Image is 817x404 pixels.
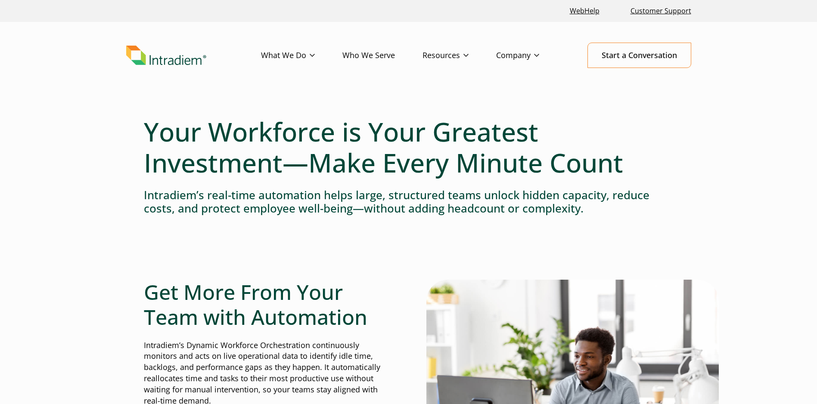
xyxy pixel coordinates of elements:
a: Link to homepage of Intradiem [126,46,261,65]
h4: Intradiem’s real-time automation helps large, structured teams unlock hidden capacity, reduce cos... [144,188,674,215]
a: Resources [422,43,496,68]
a: Link opens in a new window [566,2,603,20]
a: Customer Support [627,2,695,20]
h1: Your Workforce is Your Greatest Investment—Make Every Minute Count [144,116,674,178]
a: Start a Conversation [587,43,691,68]
h2: Get More From Your Team with Automation [144,280,391,329]
a: What We Do [261,43,342,68]
a: Who We Serve [342,43,422,68]
a: Company [496,43,567,68]
img: Intradiem [126,46,206,65]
